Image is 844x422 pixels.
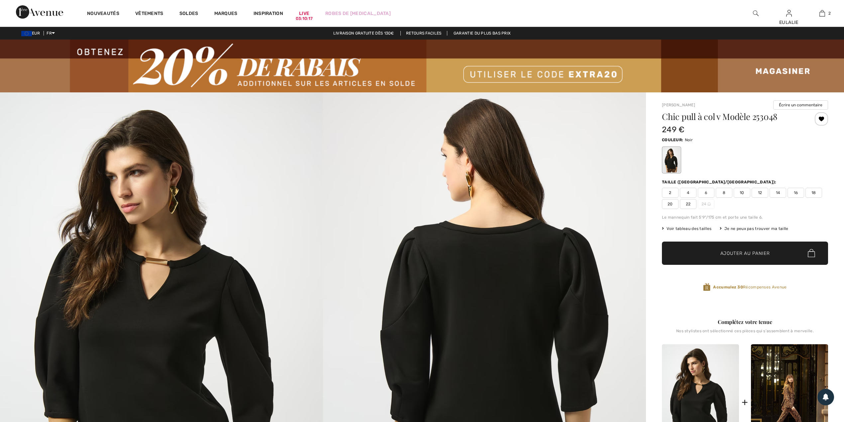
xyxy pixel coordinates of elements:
[662,318,828,326] div: Complétez votre tenue
[662,138,683,142] span: Couleur:
[16,5,63,19] img: 1ère Avenue
[662,226,712,232] span: Voir tableau des tailles
[753,9,759,17] img: recherche
[21,31,43,36] span: EUR
[828,10,831,16] span: 2
[662,199,679,209] span: 20
[773,100,828,110] button: Écrire un commentaire
[802,372,837,389] iframe: Ouvre un widget dans lequel vous pouvez trouver plus d’informations
[325,10,391,17] a: Robes de [MEDICAL_DATA]
[752,188,768,198] span: 12
[713,285,743,289] strong: Accumulez 30
[662,188,679,198] span: 2
[328,31,399,36] a: Livraison gratuite dès 130€
[808,249,815,258] img: Bag.svg
[135,11,163,18] a: Vêtements
[716,188,732,198] span: 8
[680,188,696,198] span: 4
[770,188,786,198] span: 14
[179,11,198,18] a: Soldes
[448,31,516,36] a: Garantie du plus bas prix
[698,199,714,209] span: 24
[47,31,55,36] span: FR
[707,202,711,206] img: ring-m.svg
[773,19,805,26] div: EULALIE
[662,112,800,121] h1: Chic pull à col v Modèle 253048
[299,10,309,17] a: Live03:10:17
[662,329,828,339] div: Nos stylistes ont sélectionné ces pièces qui s'assemblent à merveille.
[786,10,792,16] a: Se connecter
[786,9,792,17] img: Mes infos
[662,103,695,107] a: [PERSON_NAME]
[400,31,447,36] a: Retours faciles
[805,188,822,198] span: 18
[685,138,693,142] span: Noir
[662,214,828,220] div: Le mannequin fait 5'9"/175 cm et porte une taille 6.
[663,148,680,172] div: Noir
[662,242,828,265] button: Ajouter au panier
[806,9,838,17] a: 2
[734,188,750,198] span: 10
[703,283,710,292] img: Récompenses Avenue
[788,188,804,198] span: 16
[21,31,32,36] img: Euro
[254,11,283,18] span: Inspiration
[713,284,787,290] span: Récompenses Avenue
[662,179,778,185] div: Taille ([GEOGRAPHIC_DATA]/[GEOGRAPHIC_DATA]):
[742,395,748,410] div: +
[720,250,770,257] span: Ajouter au panier
[214,11,238,18] a: Marques
[819,9,825,17] img: Mon panier
[87,11,119,18] a: Nouveautés
[698,188,714,198] span: 6
[720,226,789,232] div: Je ne peux pas trouver ma taille
[680,199,696,209] span: 22
[296,16,313,22] div: 03:10:17
[662,125,685,134] span: 249 €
